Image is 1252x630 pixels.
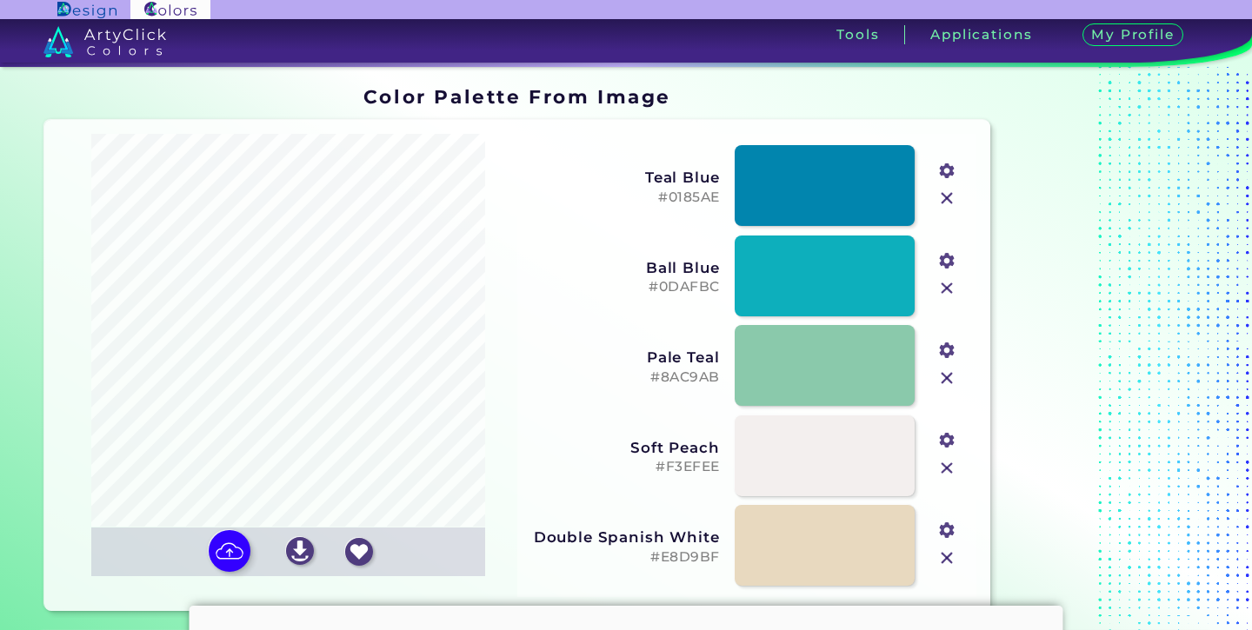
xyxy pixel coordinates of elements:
h5: #E8D9BF [529,549,720,566]
img: icon_close.svg [936,277,958,300]
img: icon_close.svg [936,547,958,569]
h3: Applications [930,28,1032,41]
h3: Soft Peach [529,439,720,456]
h3: Ball Blue [529,259,720,276]
h5: #8AC9AB [529,369,720,386]
h3: My Profile [1082,23,1183,47]
h5: #F3EFEE [529,459,720,475]
img: icon_close.svg [936,367,958,389]
h5: #0DAFBC [529,279,720,295]
img: logo_artyclick_colors_white.svg [43,26,166,57]
iframe: Advertisement [997,79,1215,618]
img: icon picture [209,530,250,572]
img: icon_close.svg [936,457,958,480]
img: icon_download_white.svg [286,537,314,565]
h5: #0185AE [529,189,720,206]
h3: Pale Teal [529,348,720,366]
img: icon_favourite_white.svg [345,538,373,566]
img: ArtyClick Design logo [57,2,116,18]
h3: Double Spanish White [529,528,720,546]
img: icon_close.svg [936,187,958,209]
h3: Tools [836,28,879,41]
h1: Color Palette From Image [363,83,671,109]
h3: Teal Blue [529,169,720,186]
